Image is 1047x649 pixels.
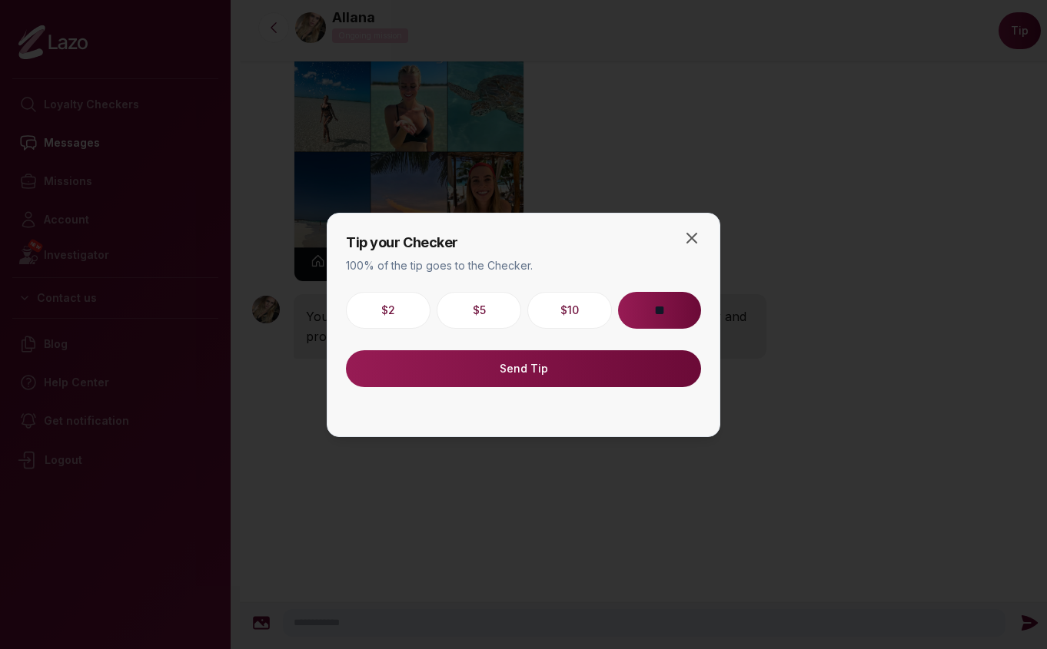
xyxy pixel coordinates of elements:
[437,292,521,329] button: $5
[527,292,612,329] button: $10
[346,292,430,329] button: $2
[346,258,701,273] p: 100% of the tip goes to the Checker.
[346,350,701,387] button: Send Tip
[346,232,701,253] h2: Tip your Checker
